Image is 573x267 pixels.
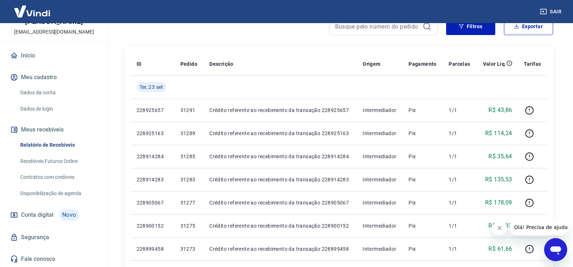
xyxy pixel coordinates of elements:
p: 228925657 [137,107,169,114]
p: 31283 [180,176,198,183]
p: Pix [409,107,437,114]
p: Crédito referente ao recebimento da transação 228925657 [209,107,351,114]
p: Intermediador [363,176,397,183]
p: Crédito referente ao recebimento da transação 228899458 [209,245,351,253]
a: Dados da conta [17,85,99,100]
p: Valor Líq. [483,60,506,68]
p: Pix [409,130,437,137]
p: 31277 [180,199,198,206]
p: Crédito referente ao recebimento da transação 228914283 [209,176,351,183]
p: 228925163 [137,130,169,137]
p: Intermediador [363,130,397,137]
img: Vindi [9,0,56,22]
p: 1/1 [449,107,471,114]
p: 228899458 [137,245,169,253]
button: Sair [538,5,564,18]
p: 1/1 [449,130,471,137]
p: R$ 114,24 [485,129,512,138]
p: Crédito referente ao recebimento da transação 228925163 [209,130,351,137]
a: Fale conosco [9,251,99,267]
p: Intermediador [363,222,397,229]
p: Crédito referente ao recebimento da transação 228914284 [209,153,351,160]
p: R$ 135,53 [485,175,512,184]
a: Disponibilização de agenda [17,186,99,201]
p: Intermediador [363,245,397,253]
p: Crédito referente ao recebimento da transação 228905067 [209,199,351,206]
p: R$ 43,86 [488,106,512,115]
a: Segurança [9,229,99,245]
button: Exportar [504,18,553,35]
a: Relatório de Recebíveis [17,138,99,152]
span: Conta digital [21,210,54,220]
a: Recebíveis Futuros Online [17,154,99,169]
span: Ter, 23 set [140,83,163,91]
span: Olá! Precisa de ajuda? [4,5,61,11]
p: 1/1 [449,222,471,229]
span: Novo [59,209,79,221]
a: Dados de login [17,102,99,116]
p: R$ 35,64 [488,152,512,161]
p: 31273 [180,245,198,253]
input: Busque pelo número do pedido [335,21,420,32]
p: [EMAIL_ADDRESS][DOMAIN_NAME] [14,28,94,36]
p: R$ 73,33 [488,221,512,230]
iframe: Mensagem da empresa [510,219,567,235]
p: 31285 [180,153,198,160]
a: Conta digitalNovo [9,206,99,224]
p: 228900152 [137,222,169,229]
iframe: Fechar mensagem [492,221,507,235]
p: 31291 [180,107,198,114]
p: Parcelas [449,60,470,68]
p: 1/1 [449,245,471,253]
p: Pedido [180,60,197,68]
p: 1/1 [449,176,471,183]
button: Filtros [446,18,495,35]
a: Contratos com credores [17,170,99,185]
p: [PERSON_NAME] [25,18,83,25]
p: Intermediador [363,153,397,160]
p: 228905067 [137,199,169,206]
iframe: Botão para abrir a janela de mensagens [544,238,567,261]
p: Tarifas [524,60,541,68]
p: 1/1 [449,153,471,160]
p: Pix [409,245,437,253]
p: 31289 [180,130,198,137]
p: 1/1 [449,199,471,206]
a: Início [9,48,99,64]
p: Descrição [209,60,234,68]
p: Intermediador [363,199,397,206]
button: Meus recebíveis [9,122,99,138]
p: Pix [409,176,437,183]
p: R$ 61,66 [488,245,512,253]
p: ID [137,60,142,68]
button: Meu cadastro [9,69,99,85]
p: Pix [409,153,437,160]
p: 228914284 [137,153,169,160]
p: Pagamento [409,60,437,68]
p: Origem [363,60,380,68]
p: Pix [409,199,437,206]
p: 31275 [180,222,198,229]
p: Crédito referente ao recebimento da transação 228900152 [209,222,351,229]
p: 228914283 [137,176,169,183]
p: Pix [409,222,437,229]
p: R$ 178,09 [485,198,512,207]
p: Intermediador [363,107,397,114]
